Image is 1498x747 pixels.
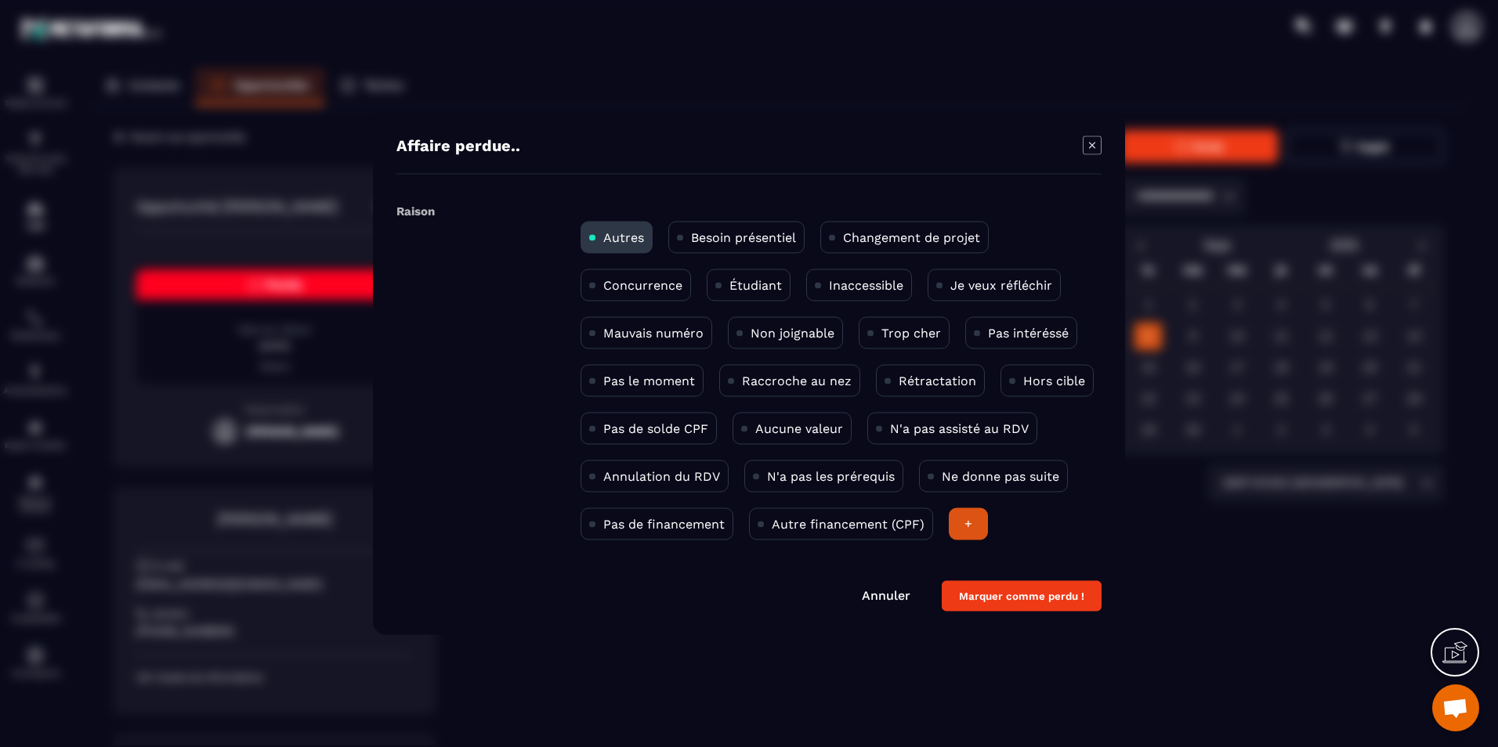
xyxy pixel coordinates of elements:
[942,469,1059,484] p: Ne donne pas suite
[772,517,924,532] p: Autre financement (CPF)
[751,326,834,341] p: Non joignable
[603,517,725,532] p: Pas de financement
[396,136,520,158] h4: Affaire perdue..
[1432,684,1479,731] div: Ouvrir le chat
[890,421,1029,436] p: N'a pas assisté au RDV
[603,469,720,484] p: Annulation du RDV
[767,469,895,484] p: N'a pas les prérequis
[881,326,941,341] p: Trop cher
[603,326,704,341] p: Mauvais numéro
[1023,373,1085,388] p: Hors cible
[603,421,708,436] p: Pas de solde CPF
[949,508,988,540] div: +
[603,373,695,388] p: Pas le moment
[396,204,435,218] label: Raison
[755,421,843,436] p: Aucune valeur
[829,278,903,293] p: Inaccessible
[862,588,910,603] a: Annuler
[950,278,1052,293] p: Je veux réfléchir
[843,230,980,245] p: Changement de projet
[942,581,1102,612] button: Marquer comme perdu !
[603,278,682,293] p: Concurrence
[729,278,782,293] p: Étudiant
[899,373,976,388] p: Rétractation
[603,230,644,245] p: Autres
[988,326,1069,341] p: Pas intéréssé
[691,230,796,245] p: Besoin présentiel
[742,373,852,388] p: Raccroche au nez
